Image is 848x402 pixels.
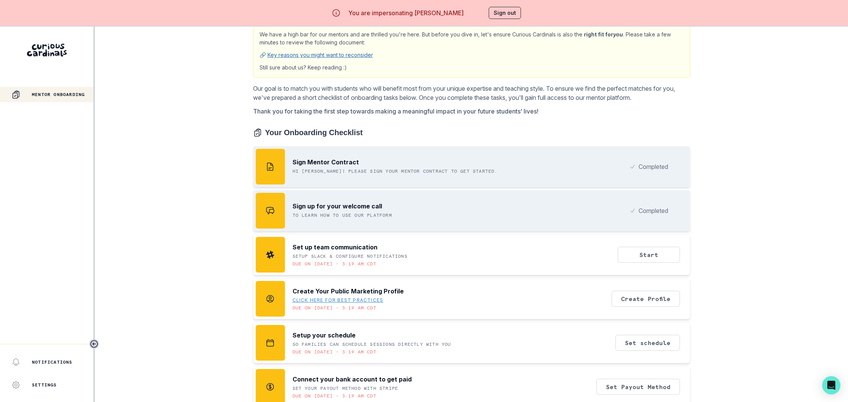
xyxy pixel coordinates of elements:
[89,339,99,349] button: Toggle sidebar
[293,305,376,311] p: Due on [DATE] • 3:19 AM CDT
[293,331,356,340] p: Setup your schedule
[293,168,498,174] p: Hi [PERSON_NAME]! Please sign your mentor contract to get started.
[348,8,464,17] p: You are impersonating [PERSON_NAME]
[253,107,690,116] p: Thank you for taking the first step towards making a meaningful impact in your future students’ l...
[260,51,684,59] p: 🔗
[293,341,451,347] p: SO FAMILIES CAN SCHEDULE SESSIONS DIRECTLY WITH YOU
[293,158,359,167] p: Sign Mentor Contract
[596,379,680,395] button: Set Payout Method
[267,52,373,58] a: Key reasons you might want to reconsider
[293,287,404,296] p: Create Your Public Marketing Profile
[822,376,840,394] div: Open Intercom Messenger
[260,30,684,46] p: We have a high bar for our mentors and are thrilled you're here. But before you dive in, let's en...
[293,243,378,252] p: Set up team communication
[613,31,623,38] em: you
[293,202,382,211] p: Sign up for your welcome call
[612,291,680,307] button: Create Profile
[32,91,85,98] p: Mentor Onboarding
[253,84,690,102] p: Our goal is to match you with students who will benefit most from your unique expertise and teach...
[293,261,376,267] p: Due on [DATE] • 3:19 AM CDT
[260,63,684,71] p: Still sure about us? Keep reading :)
[293,393,376,399] p: Due on [DATE] • 3:19 AM CDT
[293,297,384,303] a: Click here for best practices
[293,212,392,218] p: To learn how to use our platform
[584,31,623,38] span: right fit for
[32,359,72,365] p: Notifications
[27,44,67,57] img: Curious Cardinals Logo
[618,247,680,263] button: Start
[489,7,521,19] button: Sign out
[615,335,680,351] button: Set schedule
[293,375,412,384] p: Connect your bank account to get paid
[639,206,668,215] p: Completed
[293,253,407,259] p: Setup Slack & Configure Notifications
[293,385,398,391] p: Set your payout method with Stripe
[639,162,668,171] p: Completed
[32,382,57,388] p: Settings
[265,128,363,137] h2: Your Onboarding Checklist
[293,349,376,355] p: Due on [DATE] • 3:19 AM CDT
